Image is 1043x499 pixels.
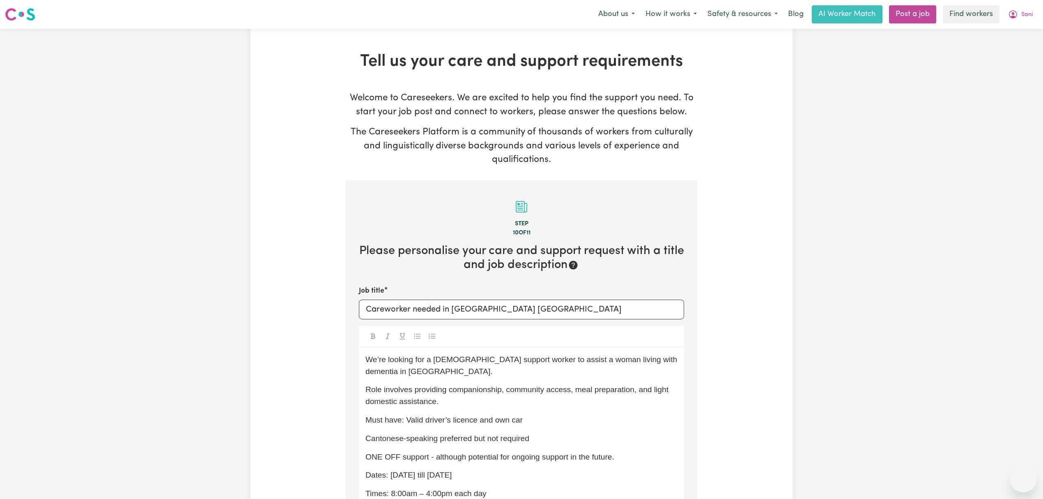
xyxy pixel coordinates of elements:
[359,229,684,238] div: 10 of 11
[702,6,783,23] button: Safety & resources
[812,5,882,23] a: AI Worker Match
[365,434,529,443] span: Cantonese-speaking preferred but not required
[426,331,438,342] button: Toggle undefined
[889,5,936,23] a: Post a job
[365,489,487,498] span: Times: 8:00am – 4:00pm each day
[346,125,697,167] p: The Careseekers Platform is a community of thousands of workers from culturally and linguisticall...
[359,300,684,319] input: e.g. Care worker needed in North Sydney for aged care
[943,5,999,23] a: Find workers
[359,244,684,272] h2: Please personalise your care and support request with a title and job description
[365,385,671,406] span: Role involves providing companionship, community access, meal preparation, and light domestic ass...
[593,6,640,23] button: About us
[365,416,523,424] span: Must have: Valid driver’s licence and own car
[1021,10,1033,19] span: Sani
[346,52,697,72] h1: Tell us your care and support requirements
[365,355,680,376] span: We’re looking for a [DEMOGRAPHIC_DATA] support worker to assist a woman living with dementia in [...
[365,471,452,479] span: Dates: [DATE] till [DATE]
[5,7,35,22] img: Careseekers logo
[783,5,809,23] a: Blog
[382,331,393,342] button: Toggle undefined
[367,331,379,342] button: Toggle undefined
[5,5,35,24] a: Careseekers logo
[640,6,702,23] button: How it works
[411,331,423,342] button: Toggle undefined
[1003,6,1038,23] button: My Account
[359,285,384,296] label: Job title
[346,91,697,119] p: Welcome to Careseekers. We are excited to help you find the support you need. To start your job p...
[1010,466,1036,492] iframe: Button to launch messaging window, conversation in progress
[359,219,684,229] div: Step
[397,331,408,342] button: Toggle undefined
[365,453,614,461] span: ONE OFF support - although potential for ongoing support in the future.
